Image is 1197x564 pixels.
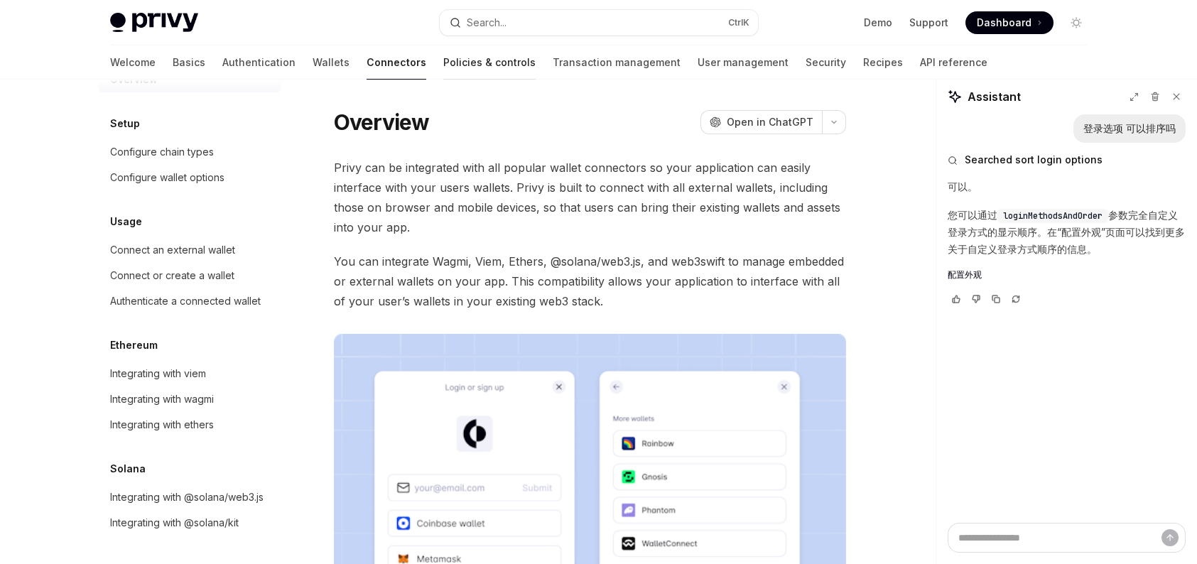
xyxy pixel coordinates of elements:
div: Integrating with @solana/kit [110,514,239,531]
a: Integrating with wagmi [99,386,281,412]
a: Integrating with @solana/web3.js [99,484,281,510]
a: Recipes [863,45,903,80]
a: Dashboard [965,11,1054,34]
a: 配置外观 [948,269,1186,281]
button: Open in ChatGPT [700,110,822,134]
span: Searched sort login options [965,153,1103,167]
h5: Setup [110,115,140,132]
h5: Solana [110,460,146,477]
a: Demo [864,16,892,30]
h5: Usage [110,213,142,230]
p: 可以。 [948,178,1186,195]
span: Ctrl K [728,17,749,28]
div: Connect an external wallet [110,242,235,259]
div: 登录选项 可以排序吗 [1083,121,1176,136]
a: API reference [920,45,987,80]
div: Search... [467,14,507,31]
h5: Ethereum [110,337,158,354]
a: Policies & controls [443,45,536,80]
span: loginMethodsAndOrder [1003,210,1103,222]
span: 配置外观 [948,269,982,281]
a: Wallets [313,45,350,80]
a: Welcome [110,45,156,80]
span: Dashboard [977,16,1031,30]
button: Search...CtrlK [440,10,758,36]
a: Authenticate a connected wallet [99,288,281,314]
a: Connect or create a wallet [99,263,281,288]
button: Toggle dark mode [1065,11,1088,34]
a: Integrating with @solana/kit [99,510,281,536]
div: Configure chain types [110,143,214,161]
a: Connectors [367,45,426,80]
a: Configure wallet options [99,165,281,190]
button: Send message [1161,529,1179,546]
a: Integrating with ethers [99,412,281,438]
h1: Overview [334,109,430,135]
div: Integrating with @solana/web3.js [110,489,264,506]
img: light logo [110,13,198,33]
a: Integrating with viem [99,361,281,386]
a: Connect an external wallet [99,237,281,263]
a: Basics [173,45,205,80]
div: Authenticate a connected wallet [110,293,261,310]
a: Support [909,16,948,30]
span: Assistant [968,88,1021,105]
span: Privy can be integrated with all popular wallet connectors so your application can easily interfa... [334,158,846,237]
div: Integrating with wagmi [110,391,214,408]
a: Authentication [222,45,296,80]
a: User management [698,45,789,80]
div: Integrating with viem [110,365,206,382]
p: 您可以通过 参数完全自定义登录方式的显示顺序。在“配置外观”页面可以找到更多关于自定义登录方式顺序的信息。 [948,207,1186,258]
div: Integrating with ethers [110,416,214,433]
a: Transaction management [553,45,681,80]
span: Open in ChatGPT [727,115,813,129]
div: Configure wallet options [110,169,224,186]
button: Searched sort login options [948,153,1186,167]
div: Connect or create a wallet [110,267,234,284]
a: Security [806,45,846,80]
span: You can integrate Wagmi, Viem, Ethers, @solana/web3.js, and web3swift to manage embedded or exter... [334,251,846,311]
a: Configure chain types [99,139,281,165]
